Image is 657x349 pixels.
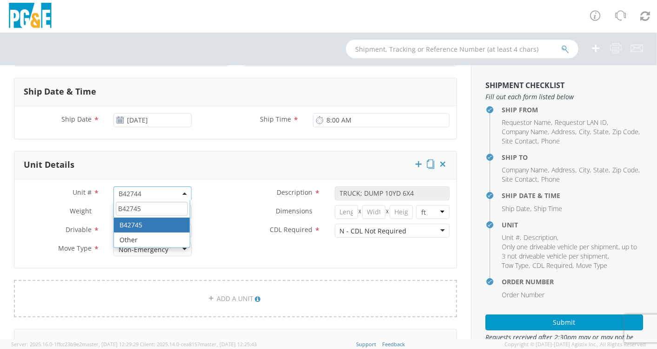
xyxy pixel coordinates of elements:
[335,205,358,219] input: Length
[551,165,575,174] span: Address
[14,280,457,317] a: ADD A UNIT
[576,261,607,270] span: Move Type
[200,341,257,348] span: master, [DATE] 12:25:43
[579,127,590,136] span: City
[502,192,643,199] h4: Ship Date & Time
[502,204,530,213] span: Ship Date
[502,261,529,270] span: Tow Type
[612,165,640,175] li: ,
[502,233,521,242] li: ,
[534,204,562,213] span: Ship Time
[70,206,92,215] span: Weight
[502,221,643,228] h4: Unit
[541,137,560,145] span: Phone
[502,290,544,299] span: Order Number
[362,205,385,219] input: Width
[524,233,558,242] li: ,
[502,175,538,184] span: Site Contact
[551,127,577,137] li: ,
[593,165,609,174] span: State
[579,165,591,175] li: ,
[356,341,376,348] a: Support
[7,3,53,30] img: pge-logo-06675f144f4cfa6a6814.png
[612,127,638,136] span: Zip Code
[58,244,92,253] span: Move Type
[502,118,551,127] span: Requestor Name
[61,115,92,123] span: Ship Date
[140,341,257,348] span: Client: 2025.14.0-cea8157
[551,127,575,136] span: Address
[502,204,531,213] li: ,
[385,205,390,219] span: X
[593,127,610,137] li: ,
[502,261,530,270] li: ,
[502,154,643,161] h4: Ship To
[532,261,574,270] li: ,
[502,137,539,146] li: ,
[66,225,92,234] span: Drivable
[114,233,190,247] li: Other
[119,189,186,198] span: B42744
[340,226,407,236] div: N - CDL Not Required
[612,165,638,174] span: Zip Code
[502,278,643,285] h4: Order Number
[485,80,564,90] strong: Shipment Checklist
[502,127,548,136] span: Company Name
[612,127,640,137] li: ,
[593,127,609,136] span: State
[113,186,192,200] span: B42744
[485,92,643,102] span: Fill out each form listed below
[119,245,168,254] div: Non-Emergency
[555,118,607,127] span: Requestor LAN ID
[114,218,190,233] li: B42745
[390,205,413,219] input: Height
[277,188,313,197] span: Description
[502,118,552,127] li: ,
[579,165,590,174] span: City
[502,233,520,242] span: Unit #
[502,165,549,175] li: ,
[502,127,549,137] li: ,
[502,242,641,261] li: ,
[502,137,538,145] span: Site Contact
[551,165,577,175] li: ,
[532,261,572,270] span: CDL Required
[541,175,560,184] span: Phone
[485,315,643,330] button: Submit
[358,205,362,219] span: X
[593,165,610,175] li: ,
[502,242,637,260] span: Only one driveable vehicle per shipment, up to 3 not driveable vehicle per shipment
[382,341,405,348] a: Feedback
[24,160,74,170] h3: Unit Details
[504,341,646,348] span: Copyright © [DATE]-[DATE] Agistix Inc., All Rights Reserved
[82,341,139,348] span: master, [DATE] 12:29:29
[260,115,291,123] span: Ship Time
[270,225,313,234] span: CDL Required
[276,206,313,215] span: Dimensions
[555,118,608,127] li: ,
[73,188,92,197] span: Unit #
[502,175,539,184] li: ,
[24,87,96,96] h3: Ship Date & Time
[524,233,557,242] span: Description
[502,106,643,113] h4: Ship From
[346,40,578,58] input: Shipment, Tracking or Reference Number (at least 4 chars)
[579,127,591,137] li: ,
[11,341,139,348] span: Server: 2025.16.0-1ffcc23b9e2
[24,338,121,348] h3: Order Number & Notes
[502,165,548,174] span: Company Name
